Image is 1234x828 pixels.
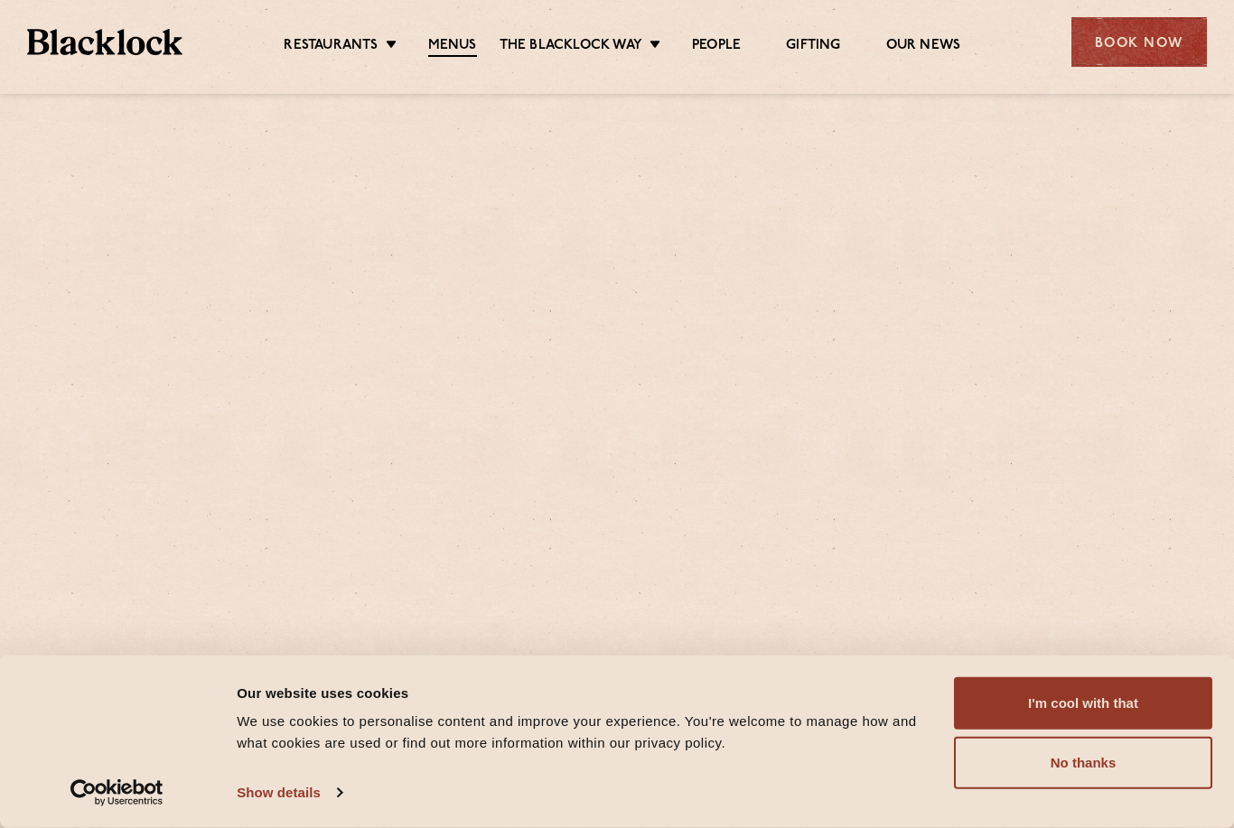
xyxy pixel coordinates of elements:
[428,37,477,57] a: Menus
[284,37,378,55] a: Restaurants
[1071,17,1207,67] div: Book Now
[237,711,933,754] div: We use cookies to personalise content and improve your experience. You're welcome to manage how a...
[38,779,196,806] a: Usercentrics Cookiebot - opens in a new window
[500,37,642,55] a: The Blacklock Way
[786,37,840,55] a: Gifting
[27,29,182,55] img: BL_Textured_Logo-footer-cropped.svg
[237,682,933,703] div: Our website uses cookies
[886,37,961,55] a: Our News
[954,737,1212,789] button: No thanks
[237,779,341,806] a: Show details
[954,677,1212,730] button: I'm cool with that
[692,37,741,55] a: People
